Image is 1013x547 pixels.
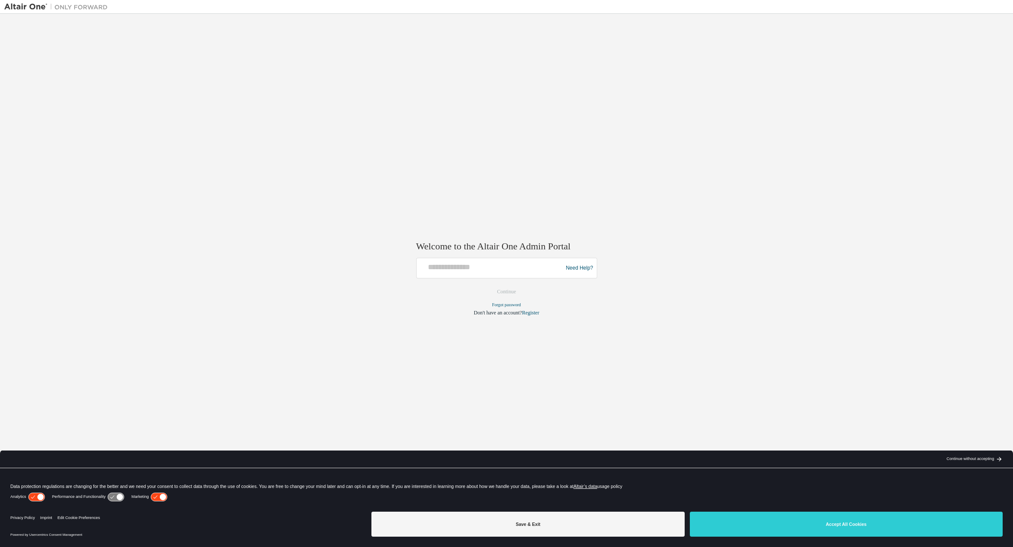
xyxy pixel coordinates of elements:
img: Altair One [4,3,112,11]
span: Don't have an account? [474,310,522,316]
a: Register [522,310,539,316]
a: Forgot password [492,303,521,308]
h2: Welcome to the Altair One Admin Portal [416,240,597,252]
